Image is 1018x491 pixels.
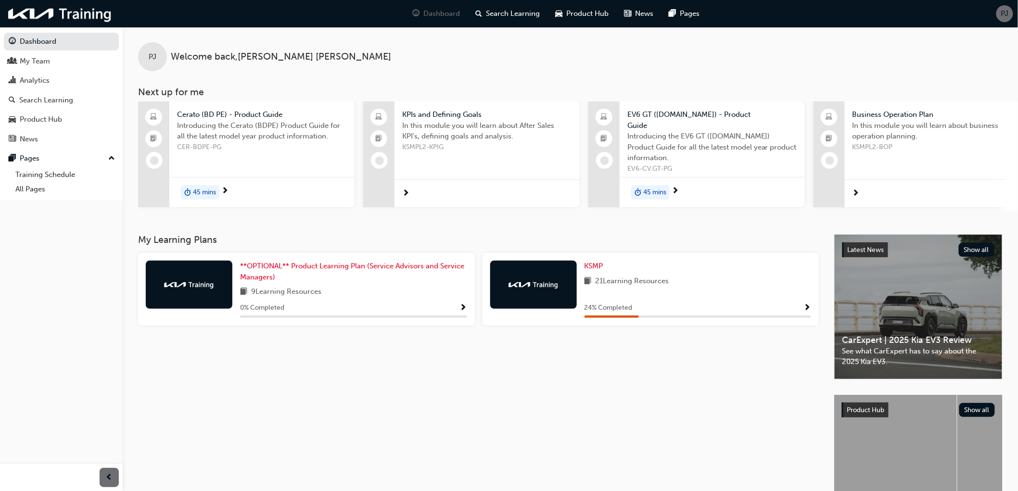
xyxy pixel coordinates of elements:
[19,95,73,106] div: Search Learning
[171,51,391,63] span: Welcome back , [PERSON_NAME] [PERSON_NAME]
[672,187,679,196] span: next-icon
[804,302,811,314] button: Show Progress
[624,8,631,20] span: news-icon
[9,57,16,66] span: people-icon
[4,72,119,89] a: Analytics
[601,133,608,145] span: booktick-icon
[680,8,700,19] span: Pages
[20,75,50,86] div: Analytics
[221,187,229,196] span: next-icon
[834,234,1003,379] a: Latest NewsShow allCarExpert | 2025 Kia EV3 ReviewSee what CarExpert has to say about the 2025 Ki...
[1001,8,1009,19] span: PJ
[600,156,609,165] span: learningRecordVerb_NONE-icon
[643,187,666,198] span: 45 mins
[826,111,833,124] span: laptop-icon
[842,242,994,258] a: Latest NewsShow all
[12,182,119,197] a: All Pages
[402,142,572,153] span: KSMPL2-KPIG
[4,150,119,167] button: Pages
[375,156,384,165] span: learningRecordVerb_NONE-icon
[20,114,62,125] div: Product Hub
[177,109,347,120] span: Cerato (BD PE) - Product Guide
[547,4,616,24] a: car-iconProduct Hub
[585,276,592,288] span: book-icon
[635,186,641,199] span: duration-icon
[585,262,603,270] span: KSMP
[826,133,833,145] span: booktick-icon
[123,87,1018,98] h3: Next up for me
[5,4,115,24] img: kia-training
[585,302,633,314] span: 24 % Completed
[363,101,580,207] a: KPIs and Defining GoalsIn this module you will learn about After Sales KPI's, defining goals and ...
[4,111,119,128] a: Product Hub
[486,8,540,19] span: Search Learning
[475,8,482,20] span: search-icon
[193,187,216,198] span: 45 mins
[376,111,382,124] span: laptop-icon
[959,403,995,417] button: Show all
[177,120,347,142] span: Introducing the Cerato (BDPE) Product Guide for all the latest model year product information.
[151,111,157,124] span: laptop-icon
[251,286,321,298] span: 9 Learning Resources
[4,31,119,150] button: DashboardMy TeamAnalyticsSearch LearningProduct HubNews
[468,4,547,24] a: search-iconSearch Learning
[842,335,994,346] span: CarExpert | 2025 Kia EV3 Review
[402,120,572,142] span: In this module you will learn about After Sales KPI's, defining goals and analysis.
[566,8,609,19] span: Product Hub
[20,134,38,145] div: News
[12,167,119,182] a: Training Schedule
[4,52,119,70] a: My Team
[842,403,995,418] a: Product HubShow all
[460,302,467,314] button: Show Progress
[804,304,811,313] span: Show Progress
[150,156,159,165] span: learningRecordVerb_NONE-icon
[996,5,1013,22] button: PJ
[635,8,653,19] span: News
[184,186,191,199] span: duration-icon
[460,304,467,313] span: Show Progress
[585,261,607,272] a: KSMP
[9,38,16,46] span: guage-icon
[627,131,797,164] span: Introducing the EV6 GT ([DOMAIN_NAME]) Product Guide for all the latest model year product inform...
[555,8,562,20] span: car-icon
[959,243,995,257] button: Show all
[20,153,39,164] div: Pages
[588,101,805,207] a: EV6 GT ([DOMAIN_NAME]) - Product GuideIntroducing the EV6 GT ([DOMAIN_NAME]) Product Guide for al...
[596,276,669,288] span: 21 Learning Resources
[108,152,115,165] span: up-icon
[842,346,994,367] span: See what CarExpert has to say about the 2025 Kia EV3.
[616,4,661,24] a: news-iconNews
[151,133,157,145] span: booktick-icon
[402,109,572,120] span: KPIs and Defining Goals
[240,302,284,314] span: 0 % Completed
[138,101,355,207] a: Cerato (BD PE) - Product GuideIntroducing the Cerato (BDPE) Product Guide for all the latest mode...
[240,261,467,282] a: **OPTIONAL** Product Learning Plan (Service Advisors and Service Managers)
[423,8,460,19] span: Dashboard
[826,156,834,165] span: learningRecordVerb_NONE-icon
[402,189,409,198] span: next-icon
[669,8,676,20] span: pages-icon
[507,280,560,290] img: kia-training
[627,164,797,175] span: EV6-CV.GT-PG
[9,135,16,144] span: news-icon
[847,406,885,414] span: Product Hub
[627,109,797,131] span: EV6 GT ([DOMAIN_NAME]) - Product Guide
[4,130,119,148] a: News
[177,142,347,153] span: CER-BDPE-PG
[163,280,216,290] img: kia-training
[601,111,608,124] span: laptop-icon
[149,51,156,63] span: PJ
[240,286,247,298] span: book-icon
[853,189,860,198] span: next-icon
[405,4,468,24] a: guage-iconDashboard
[9,115,16,124] span: car-icon
[240,262,464,281] span: **OPTIONAL** Product Learning Plan (Service Advisors and Service Managers)
[848,246,884,254] span: Latest News
[661,4,707,24] a: pages-iconPages
[4,33,119,50] a: Dashboard
[138,234,819,245] h3: My Learning Plans
[4,91,119,109] a: Search Learning
[106,472,113,484] span: prev-icon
